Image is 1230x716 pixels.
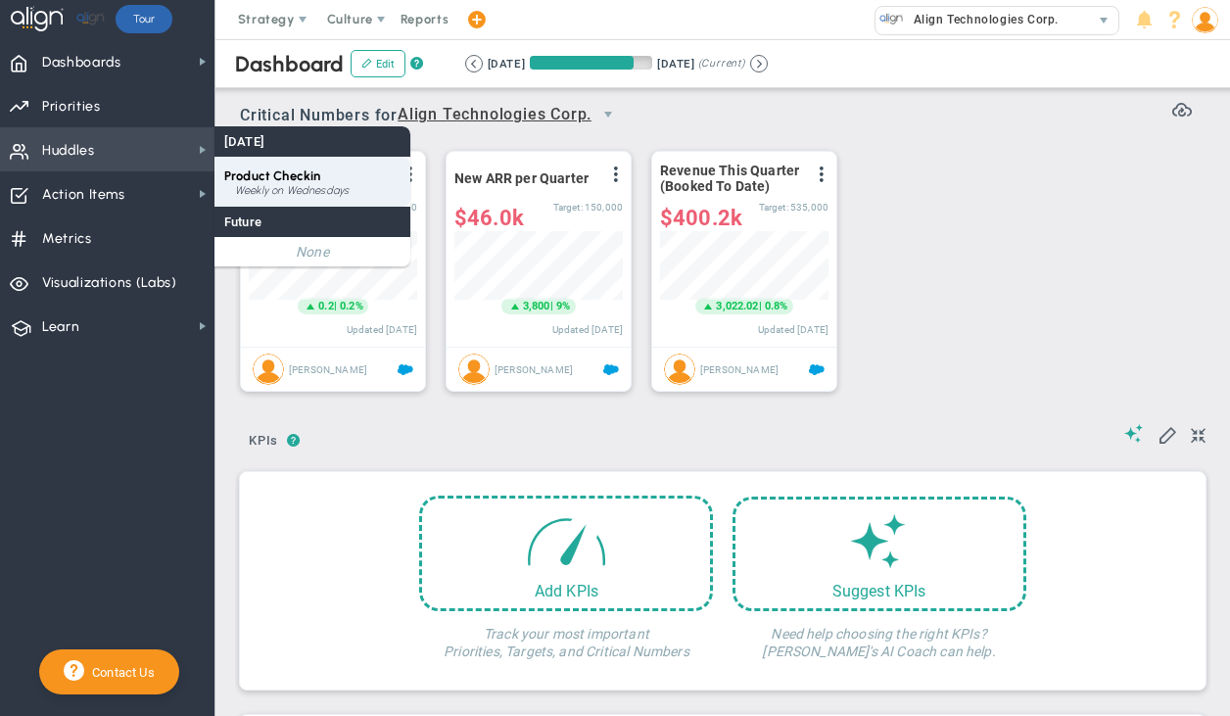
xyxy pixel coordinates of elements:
[214,207,410,237] div: Future
[591,98,625,131] span: select
[657,55,694,72] div: [DATE]
[879,7,904,31] img: 10991.Company.photo
[289,363,367,374] span: [PERSON_NAME]
[42,42,121,83] span: Dashboards
[556,300,570,312] span: 9%
[1172,97,1192,117] span: Refresh Data
[698,55,745,72] span: (Current)
[1192,7,1218,33] img: 206391.Person.photo
[904,7,1059,32] span: Align Technologies Corp.
[1090,7,1118,34] span: select
[660,206,742,230] span: $400,174.77
[454,170,589,186] span: New ARR per Quarter
[523,299,550,314] span: 3,800
[351,50,405,77] button: Edit
[347,324,417,335] span: Updated [DATE]
[253,354,284,385] img: Brook Davis
[235,185,401,197] div: Weekly on Wednesdays
[750,55,768,72] button: Go to next period
[765,300,788,312] span: 0.8%
[585,202,623,213] span: 150,000
[530,56,652,70] div: Period Progress: 85% Day 78 of 91 with 13 remaining.
[42,263,177,304] span: Visualizations (Labs)
[327,12,373,26] span: Culture
[240,425,287,459] button: KPIs
[700,363,779,374] span: [PERSON_NAME]
[398,103,591,127] span: Align Technologies Corp.
[84,665,155,680] span: Contact Us
[488,55,525,72] div: [DATE]
[759,202,788,213] span: Target:
[224,168,320,183] span: Product Checkin
[809,361,825,377] span: Salesforce Enabled<br ></span>Revenue Quarter to Date
[214,126,410,157] div: [DATE]
[42,218,92,260] span: Metrics
[758,324,828,335] span: Updated [DATE]
[716,299,758,314] span: 3,022.02
[240,98,630,134] span: Critical Numbers for
[240,425,287,456] span: KPIs
[664,354,695,385] img: Brook Davis
[790,202,828,213] span: 535,000
[318,299,333,314] span: 0.2
[660,163,802,194] span: Revenue This Quarter (Booked To Date)
[42,130,95,171] span: Huddles
[334,300,337,312] span: |
[1124,424,1144,443] span: Suggestions (AI Feature)
[552,324,623,335] span: Updated [DATE]
[735,582,1023,600] div: Suggest KPIs
[422,582,710,600] div: Add KPIs
[603,361,619,377] span: Salesforce Enabled<br ></span>New ARR This Quarter - Q4-2023 Priority
[419,611,713,660] h4: Track your most important Priorities, Targets, and Critical Numbers
[224,243,401,261] h4: None
[42,86,101,127] span: Priorities
[238,12,295,26] span: Strategy
[759,300,762,312] span: |
[42,307,79,348] span: Learn
[733,611,1026,660] h4: Need help choosing the right KPIs? [PERSON_NAME]'s AI Coach can help.
[235,51,344,77] span: Dashboard
[465,55,483,72] button: Go to previous period
[550,300,553,312] span: |
[1158,424,1177,444] span: Edit My KPIs
[553,202,583,213] span: Target:
[398,361,413,377] span: Salesforce Enabled<br ></span>LTV for Align
[458,354,490,385] img: Eugene Terk
[42,174,125,215] span: Action Items
[495,363,573,374] span: [PERSON_NAME]
[340,300,363,312] span: 0.2%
